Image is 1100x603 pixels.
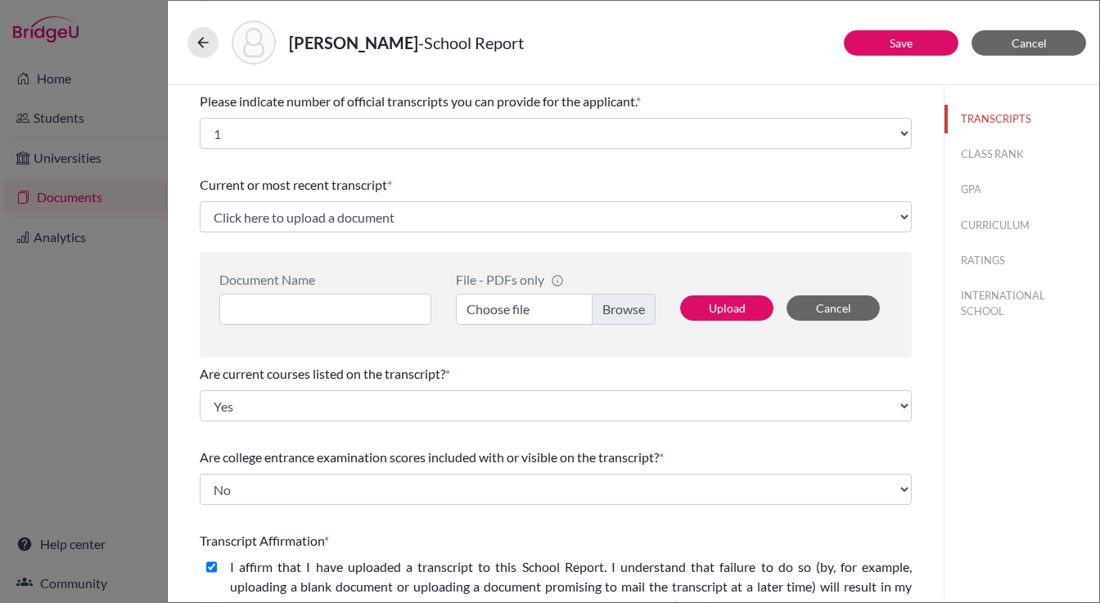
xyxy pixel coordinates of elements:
[787,295,880,321] button: Cancel
[944,105,1099,133] button: TRANSCRIPTS
[680,295,773,321] button: Upload
[456,272,656,287] div: File - PDFs only
[200,93,636,109] span: Please indicate number of official transcripts you can provide for the applicant.
[289,33,418,52] strong: [PERSON_NAME]
[200,533,324,548] span: Transcript Affirmation
[456,294,656,325] label: Choose file
[200,449,659,465] span: Are college entrance examination scores included with or visible on the transcript?
[551,274,564,287] span: info
[944,140,1099,169] button: CLASS RANK
[944,175,1099,204] button: GPA
[200,366,445,381] span: Are current courses listed on the transcript?
[418,33,524,52] span: - School Report
[200,177,387,192] span: Current or most recent transcript
[944,211,1099,240] button: CURRICULUM
[219,272,431,287] div: Document Name
[944,281,1099,326] button: INTERNATIONAL SCHOOL
[944,246,1099,275] button: RATINGS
